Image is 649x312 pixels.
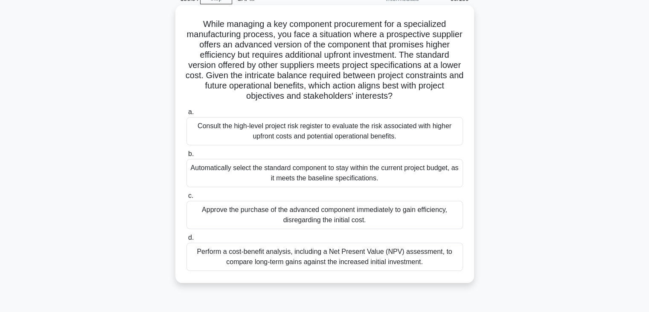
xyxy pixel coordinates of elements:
div: Consult the high-level project risk register to evaluate the risk associated with higher upfront ... [186,117,463,145]
div: Automatically select the standard component to stay within the current project budget, as it meet... [186,159,463,187]
h5: While managing a key component procurement for a specialized manufacturing process, you face a si... [186,19,464,102]
span: a. [188,108,194,115]
span: b. [188,150,194,157]
span: c. [188,192,193,199]
div: Approve the purchase of the advanced component immediately to gain efficiency, disregarding the i... [186,201,463,229]
span: d. [188,234,194,241]
div: Perform a cost-benefit analysis, including a Net Present Value (NPV) assessment, to compare long-... [186,243,463,271]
